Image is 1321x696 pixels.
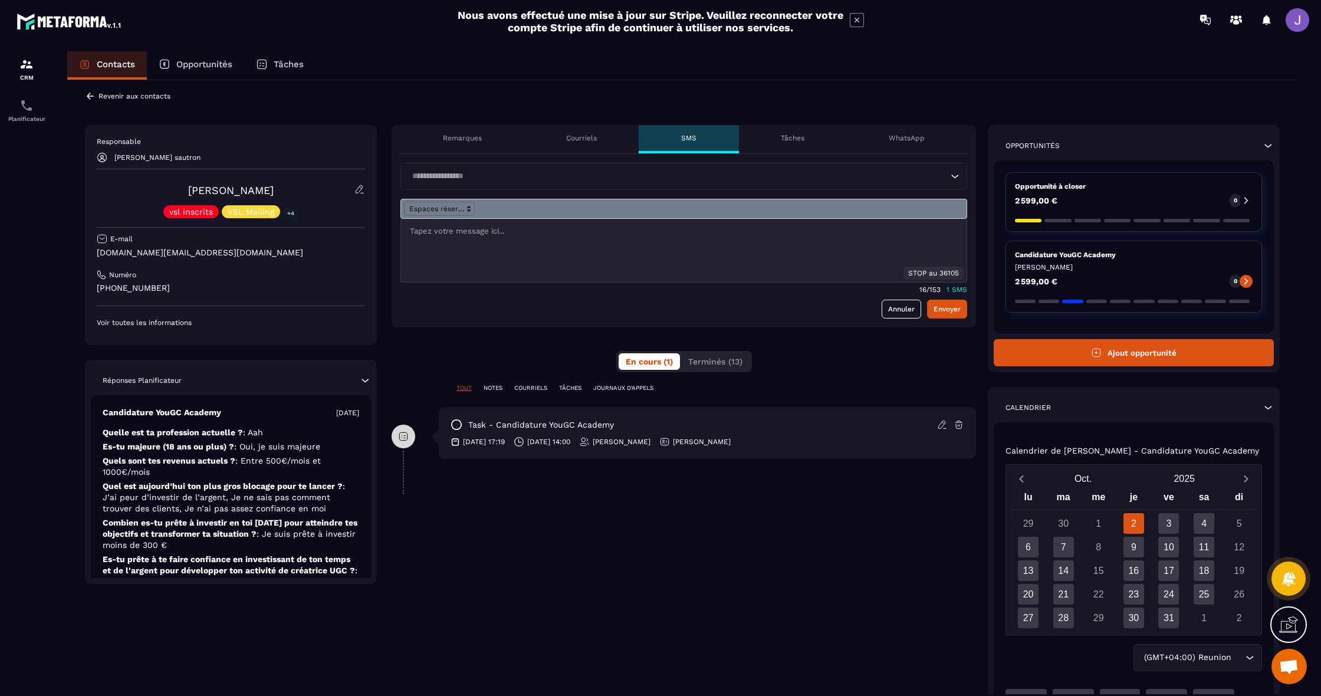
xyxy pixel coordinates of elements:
[3,74,50,81] p: CRM
[781,133,804,143] p: Tâches
[1235,471,1257,487] button: Next month
[1229,513,1250,534] div: 5
[19,99,34,113] img: scheduler
[274,59,304,70] p: Tâches
[1158,560,1179,581] div: 17
[1053,537,1074,557] div: 7
[1005,446,1259,455] p: Calendrier de [PERSON_NAME] - Candidature YouGC Academy
[1015,250,1253,260] p: Candidature YouGC Academy
[97,247,365,258] p: [DOMAIN_NAME][EMAIL_ADDRESS][DOMAIN_NAME]
[903,267,964,280] div: STOP au 36105
[456,384,472,392] p: TOUT
[1194,560,1214,581] div: 18
[1015,262,1253,272] p: [PERSON_NAME]
[1151,489,1187,510] div: ve
[1011,471,1033,487] button: Previous month
[1005,141,1060,150] p: Opportunités
[1271,649,1307,684] a: Ouvrir le chat
[103,554,359,621] p: Es-tu prête à te faire confiance en investissant de ton temps et de l'argent pour développer ton ...
[994,339,1274,366] button: Ajout opportunité
[3,48,50,90] a: formationformationCRM
[1088,537,1109,557] div: 8
[527,437,570,447] p: [DATE] 14:00
[514,384,547,392] p: COURRIELS
[927,300,967,319] button: Envoyer
[1116,489,1152,510] div: je
[3,116,50,122] p: Planificateur
[17,11,123,32] img: logo
[103,517,359,551] p: Combien es-tu prête à investir en toi [DATE] pour atteindre tes objectifs et transformer ta situa...
[103,455,359,478] p: Quels sont tes revenus actuels ?
[1158,608,1179,628] div: 31
[98,92,170,100] p: Revenir aux contacts
[97,318,365,327] p: Voir toutes les informations
[1053,584,1074,605] div: 21
[400,163,967,190] div: Search for option
[463,437,505,447] p: [DATE] 17:19
[97,137,365,146] p: Responsable
[188,184,274,196] a: [PERSON_NAME]
[619,353,680,370] button: En cours (1)
[688,357,742,366] span: Terminés (13)
[681,133,696,143] p: SMS
[1229,608,1250,628] div: 2
[929,285,941,294] p: 153
[1046,489,1081,510] div: ma
[234,442,320,451] span: : Oui, je suis majeure
[1015,182,1253,191] p: Opportunité à closer
[336,408,359,418] p: [DATE]
[1011,513,1257,628] div: Calendar days
[1005,403,1051,412] p: Calendrier
[593,437,650,447] p: [PERSON_NAME]
[1123,608,1144,628] div: 30
[1123,560,1144,581] div: 16
[1018,608,1039,628] div: 27
[1158,584,1179,605] div: 24
[1234,277,1237,285] p: 0
[1194,608,1214,628] div: 1
[408,170,948,183] input: Search for option
[228,208,274,216] p: VSL Mailing
[103,427,359,438] p: Quelle est ta profession actuelle ?
[1141,651,1234,664] span: (GMT+04:00) Reunion
[1158,537,1179,557] div: 10
[1123,537,1144,557] div: 9
[1081,489,1116,510] div: me
[103,441,359,452] p: Es-tu majeure (18 ans ou plus) ?
[626,357,673,366] span: En cours (1)
[103,376,182,385] p: Réponses Planificateur
[1133,644,1262,671] div: Search for option
[1011,489,1046,510] div: lu
[1088,560,1109,581] div: 15
[468,419,614,431] p: task - Candidature YouGC Academy
[147,51,244,80] a: Opportunités
[1123,513,1144,534] div: 2
[19,57,34,71] img: formation
[1015,196,1057,205] p: 2 599,00 €
[1018,537,1039,557] div: 6
[244,51,316,80] a: Tâches
[243,428,263,437] span: : Aah
[947,285,967,294] p: 1 SMS
[1011,489,1257,628] div: Calendar wrapper
[103,481,345,513] span: : J’ai peur d’investir de l’argent, Je ne sais pas comment trouver des clients, Je n’ai pas assez...
[1187,489,1222,510] div: sa
[103,407,221,418] p: Candidature YouGC Academy
[1088,584,1109,605] div: 22
[1015,277,1057,285] p: 2 599,00 €
[1018,513,1039,534] div: 29
[1133,468,1235,489] button: Open years overlay
[1053,513,1074,534] div: 30
[1018,584,1039,605] div: 20
[1123,584,1144,605] div: 23
[1088,608,1109,628] div: 29
[3,90,50,131] a: schedulerschedulerPlanificateur
[97,283,365,294] p: [PHONE_NUMBER]
[882,300,921,319] a: Annuler
[457,9,844,34] h2: Nous avons effectué une mise à jour sur Stripe. Veuillez reconnecter votre compte Stripe afin de ...
[1234,651,1243,664] input: Search for option
[559,384,581,392] p: TÂCHES
[593,384,653,392] p: JOURNAUX D'APPELS
[110,234,133,244] p: E-mail
[673,437,731,447] p: [PERSON_NAME]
